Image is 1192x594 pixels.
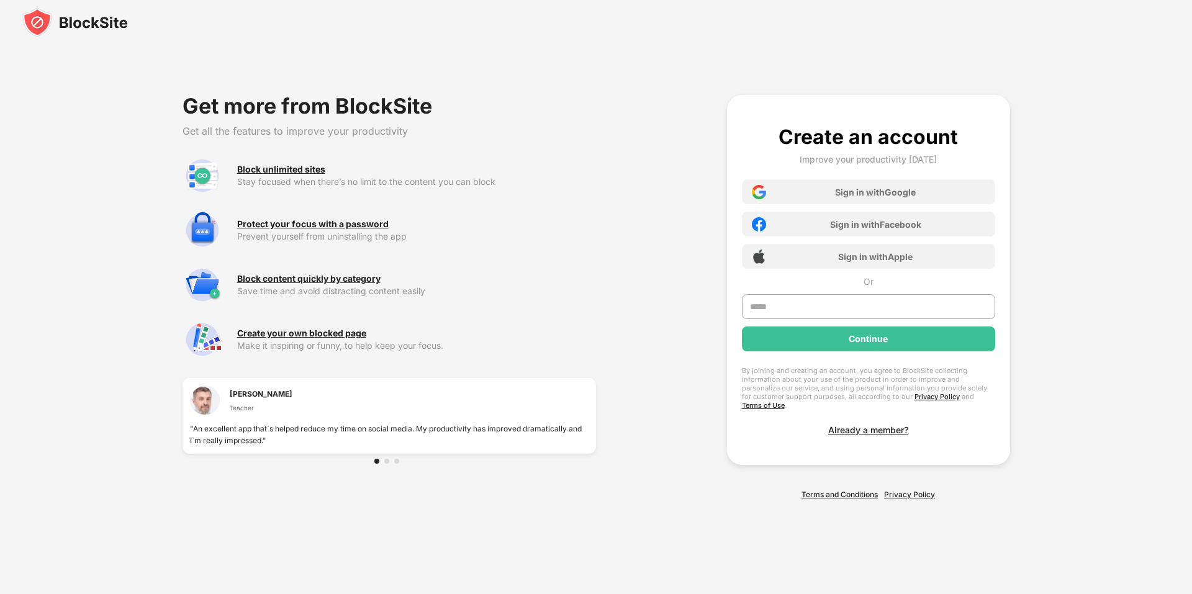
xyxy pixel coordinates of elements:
[183,210,222,250] img: premium-password-protection.svg
[752,185,766,199] img: google-icon.png
[835,187,916,197] div: Sign in with Google
[237,341,597,351] div: Make it inspiring or funny, to help keep your focus.
[830,219,921,230] div: Sign in with Facebook
[801,490,878,499] a: Terms and Conditions
[183,320,222,359] img: premium-customize-block-page.svg
[183,95,597,117] div: Get more from BlockSite
[237,328,366,338] div: Create your own blocked page
[237,219,389,229] div: Protect your focus with a password
[22,7,128,37] img: blocksite-icon-black.svg
[800,154,937,164] div: Improve your productivity [DATE]
[752,250,766,264] img: apple-icon.png
[237,164,325,174] div: Block unlimited sites
[190,385,220,415] img: testimonial-1.jpg
[828,425,908,435] div: Already a member?
[864,276,874,287] div: Or
[183,156,222,196] img: premium-unlimited-blocklist.svg
[838,251,913,262] div: Sign in with Apple
[183,125,597,137] div: Get all the features to improve your productivity
[230,403,292,413] div: Teacher
[183,265,222,305] img: premium-category.svg
[742,366,995,410] div: By joining and creating an account, you agree to BlockSite collecting information about your use ...
[230,388,292,400] div: [PERSON_NAME]
[742,401,785,410] a: Terms of Use
[237,177,597,187] div: Stay focused when there’s no limit to the content you can block
[849,334,888,344] div: Continue
[190,423,589,446] div: "An excellent app that`s helped reduce my time on social media. My productivity has improved dram...
[914,392,960,401] a: Privacy Policy
[779,125,958,149] div: Create an account
[237,232,597,241] div: Prevent yourself from uninstalling the app
[752,217,766,232] img: facebook-icon.png
[884,490,935,499] a: Privacy Policy
[237,286,597,296] div: Save time and avoid distracting content easily
[237,274,381,284] div: Block content quickly by category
